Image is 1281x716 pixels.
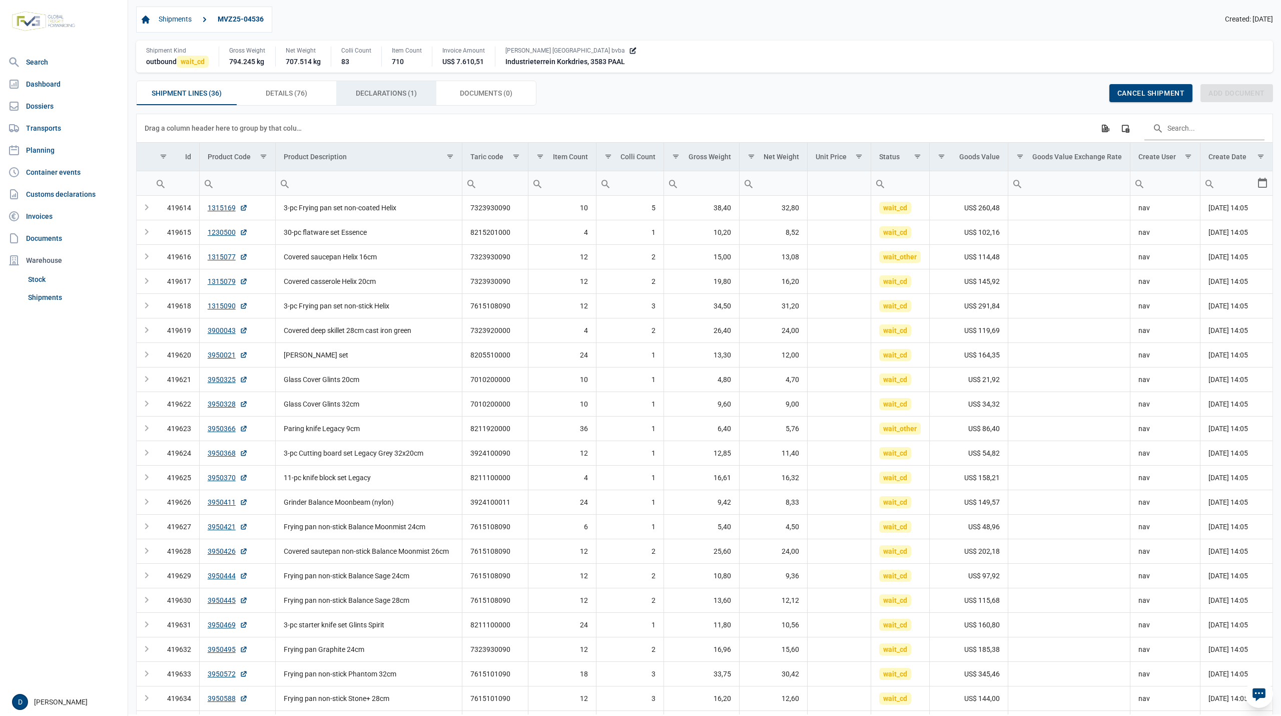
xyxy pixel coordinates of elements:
td: 9,36 [739,563,807,588]
td: 24,00 [739,539,807,563]
td: nav [1130,318,1200,342]
span: Cancel shipment [1117,89,1184,97]
td: 3924100090 [462,441,528,465]
input: Filter cell [871,171,929,195]
div: Search box [596,171,614,195]
td: Filter cell [807,171,871,195]
span: Show filter options for column 'Product Code' [260,153,267,160]
td: 419616 [152,244,199,269]
td: 11,80 [664,612,740,637]
td: Expand [137,367,152,392]
td: 2 [596,269,664,293]
a: Documents [4,228,124,248]
a: Dossiers [4,96,124,116]
td: Covered saucepan Helix 16cm [276,244,462,269]
td: 25,60 [664,539,740,563]
td: Expand [137,318,152,342]
td: 3-pc starter knife set Glints Spirit [276,612,462,637]
td: nav [1130,244,1200,269]
td: Frying pan non-stick Balance Moonmist 24cm [276,514,462,539]
a: Dashboard [4,74,124,94]
td: Column Colli Count [596,143,664,171]
td: 7323920000 [462,318,528,342]
a: Shipments [24,288,124,306]
td: 419634 [152,686,199,710]
td: Filter cell [276,171,462,195]
td: 7323930090 [462,196,528,220]
a: 1230500 [208,227,248,237]
td: 1 [596,367,664,392]
td: 3-pc Frying pan set non-coated Helix [276,196,462,220]
td: Glass Cover Glints 32cm [276,392,462,416]
td: Expand [137,612,152,637]
td: Column Gross Weight [664,143,740,171]
td: 7615101090 [462,686,528,710]
td: Filter cell [664,171,740,195]
td: Filter cell [930,171,1008,195]
td: Expand [137,416,152,441]
td: 12 [528,293,596,318]
input: Filter cell [276,171,462,195]
a: 1315079 [208,276,248,286]
td: nav [1130,612,1200,637]
td: 5,76 [739,416,807,441]
td: 12 [528,441,596,465]
td: 7323930090 [462,244,528,269]
td: 6,40 [664,416,740,441]
td: nav [1130,342,1200,367]
td: 3-pc Frying pan set non-stick Helix [276,293,462,318]
div: Search box [1008,171,1026,195]
td: Column Taric code [462,143,528,171]
td: 30-pc flatware set Essence [276,220,462,244]
td: 32,80 [739,196,807,220]
td: 8205510000 [462,342,528,367]
td: Filter cell [152,171,199,195]
td: 4 [528,465,596,490]
a: Transports [4,118,124,138]
div: Search box [1200,171,1218,195]
td: Frying pan Graphite 24cm [276,637,462,661]
span: Documents (0) [460,87,512,99]
td: 12 [528,539,596,563]
td: 15,00 [664,244,740,269]
input: Filter cell [1130,171,1200,195]
td: 419621 [152,367,199,392]
td: Filter cell [199,171,275,195]
td: 7010200000 [462,367,528,392]
input: Filter cell [462,171,528,195]
td: 10,56 [739,612,807,637]
td: 419631 [152,612,199,637]
td: 4,70 [739,367,807,392]
td: nav [1130,220,1200,244]
td: 8211920000 [462,416,528,441]
a: Container events [4,162,124,182]
div: Select [1256,171,1268,195]
td: Expand [137,269,152,293]
td: 16,96 [664,637,740,661]
td: 12,85 [664,441,740,465]
td: 1 [596,342,664,367]
a: 3950370 [208,473,248,483]
td: Expand [137,293,152,318]
div: Export all data to Excel [1096,119,1114,137]
td: Column Create User [1130,143,1200,171]
td: nav [1130,293,1200,318]
td: 3924100011 [462,490,528,514]
td: 11-pc knife block set Legacy [276,465,462,490]
td: Column Net Weight [739,143,807,171]
td: 419629 [152,563,199,588]
input: Filter cell [740,171,807,195]
input: Filter cell [1008,171,1130,195]
td: Filter cell [1008,171,1130,195]
td: Expand [137,514,152,539]
td: Expand [137,342,152,367]
td: 4,80 [664,367,740,392]
td: Expand [137,196,152,220]
a: 3900043 [208,325,248,335]
td: 6 [528,514,596,539]
a: 3950411 [208,497,248,507]
td: 419619 [152,318,199,342]
input: Filter cell [808,171,871,195]
td: 10,20 [664,220,740,244]
a: 3950469 [208,620,248,630]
